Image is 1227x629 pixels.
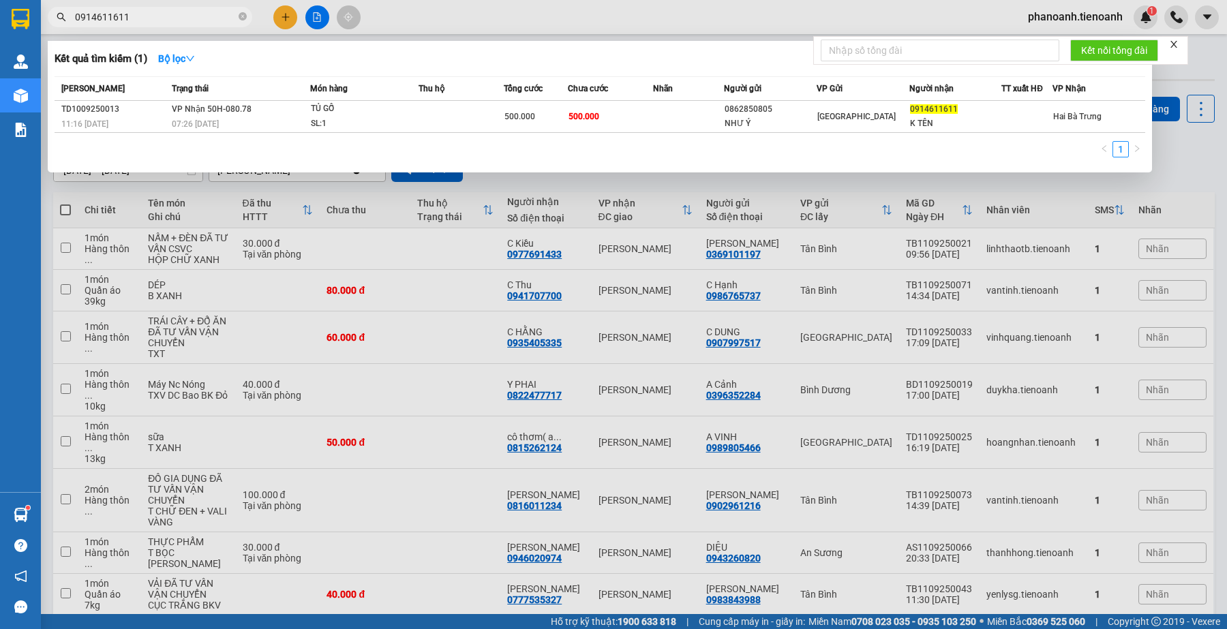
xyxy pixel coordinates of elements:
span: Nhãn [653,84,673,93]
input: Nhập số tổng đài [821,40,1059,61]
span: question-circle [14,539,27,552]
div: TỦ GỖ [311,102,413,117]
span: 0914611611 [910,104,958,114]
span: 500.000 [504,112,535,121]
span: [GEOGRAPHIC_DATA] [817,112,896,121]
button: right [1129,141,1145,157]
img: solution-icon [14,123,28,137]
li: 1 [1112,141,1129,157]
img: warehouse-icon [14,55,28,69]
div: NHƯ Ý [725,117,816,131]
span: Món hàng [310,84,348,93]
span: close-circle [239,12,247,20]
span: Chưa cước [568,84,608,93]
button: Bộ lọcdown [147,48,206,70]
div: K TÊN [910,117,1001,131]
span: VP Gửi [817,84,843,93]
span: 500.000 [569,112,599,121]
button: Kết nối tổng đài [1070,40,1158,61]
button: left [1096,141,1112,157]
span: Thu hộ [419,84,444,93]
span: left [1100,144,1108,153]
div: SL: 1 [311,117,413,132]
span: VP Nhận 50H-080.78 [172,104,252,114]
span: notification [14,570,27,583]
img: logo-vxr [12,9,29,29]
span: down [185,54,195,63]
div: 0862850805 [725,102,816,117]
h3: Kết quả tìm kiếm ( 1 ) [55,52,147,66]
li: Previous Page [1096,141,1112,157]
span: Kết nối tổng đài [1081,43,1147,58]
div: TD1009250013 [61,102,168,117]
span: close [1169,40,1179,49]
sup: 1 [26,506,30,510]
span: TT xuất HĐ [1001,84,1043,93]
span: close-circle [239,11,247,24]
span: Tổng cước [504,84,543,93]
img: warehouse-icon [14,508,28,522]
span: 11:16 [DATE] [61,119,108,129]
strong: Bộ lọc [158,53,195,64]
span: Trạng thái [172,84,209,93]
span: 07:26 [DATE] [172,119,219,129]
span: Người nhận [909,84,954,93]
span: message [14,600,27,613]
span: VP Nhận [1052,84,1086,93]
span: search [57,12,66,22]
img: warehouse-icon [14,89,28,103]
a: 1 [1113,142,1128,157]
span: [PERSON_NAME] [61,84,125,93]
input: Tìm tên, số ĐT hoặc mã đơn [75,10,236,25]
li: Next Page [1129,141,1145,157]
span: right [1133,144,1141,153]
span: Hai Bà Trưng [1053,112,1102,121]
span: Người gửi [724,84,761,93]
